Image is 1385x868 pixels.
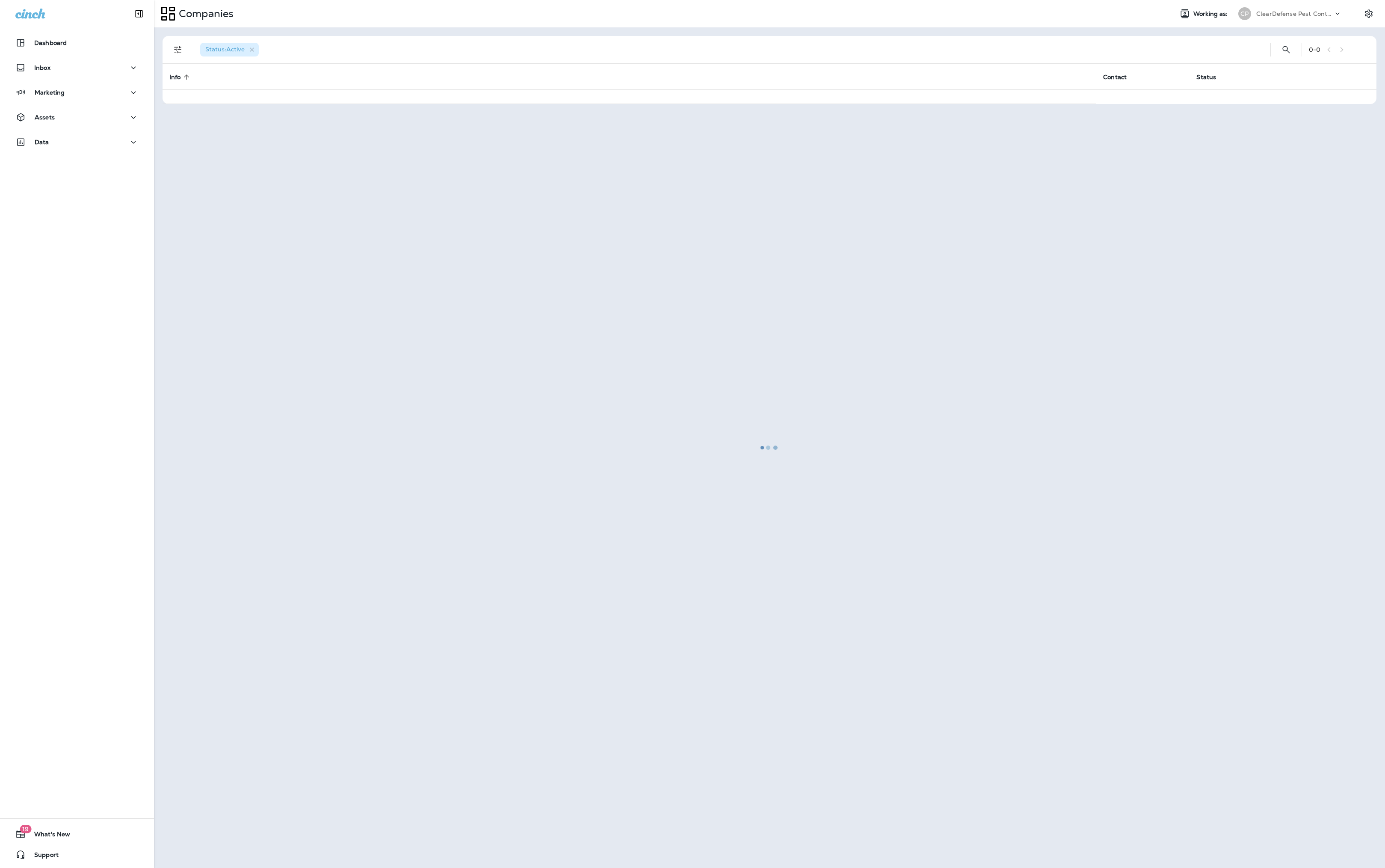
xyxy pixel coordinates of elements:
p: Inbox [34,64,50,71]
p: Dashboard [34,39,67,46]
span: Support [26,851,59,862]
button: Assets [9,109,145,126]
button: Marketing [9,84,145,101]
p: ClearDefense Pest Control [1256,10,1333,17]
button: Settings [1361,6,1376,21]
button: Data [9,134,145,151]
p: Assets [35,114,55,121]
button: 19What's New [9,826,145,843]
button: Collapse Sidebar [127,5,151,22]
div: CP [1238,7,1251,20]
button: Inbox [9,59,145,76]
span: 19 [20,825,31,833]
span: Working as: [1193,10,1230,18]
span: What's New [26,831,70,841]
button: Dashboard [9,34,145,51]
p: Marketing [35,89,65,96]
p: Companies [175,7,234,20]
button: Support [9,846,145,863]
p: Data [35,139,49,146]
